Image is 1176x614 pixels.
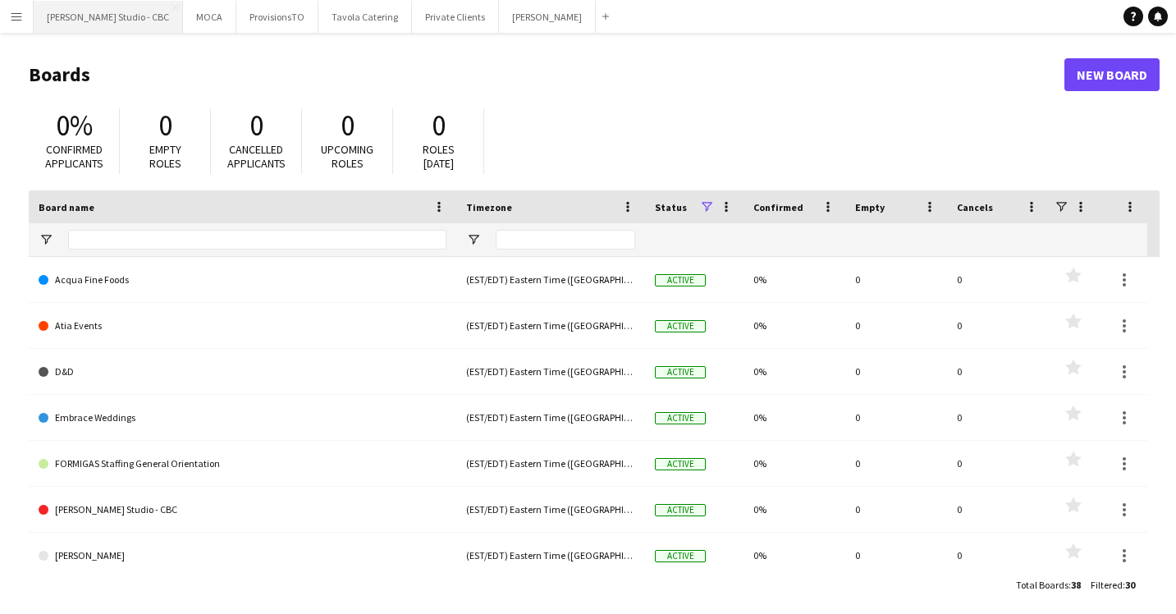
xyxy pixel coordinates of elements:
button: Open Filter Menu [39,232,53,247]
span: Cancels [957,201,993,213]
button: MOCA [183,1,236,33]
button: [PERSON_NAME] [499,1,596,33]
span: Confirmed [753,201,803,213]
input: Timezone Filter Input [496,230,635,250]
div: 0% [744,441,845,486]
a: New Board [1064,58,1160,91]
span: 30 [1125,579,1135,591]
div: 0% [744,257,845,302]
div: : [1016,569,1081,601]
a: [PERSON_NAME] Studio - CBC [39,487,446,533]
span: Active [655,366,706,378]
button: ProvisionsTO [236,1,318,33]
div: 0 [845,257,947,302]
div: 0 [845,533,947,578]
span: Board name [39,201,94,213]
div: 0 [845,303,947,348]
span: 0% [56,108,93,144]
span: Filtered [1091,579,1123,591]
div: 0% [744,349,845,394]
span: 0 [158,108,172,144]
span: Active [655,274,706,286]
div: (EST/EDT) Eastern Time ([GEOGRAPHIC_DATA] & [GEOGRAPHIC_DATA]) [456,349,645,394]
span: Active [655,320,706,332]
span: Upcoming roles [321,142,373,171]
div: : [1091,569,1135,601]
button: [PERSON_NAME] Studio - CBC [34,1,183,33]
span: Confirmed applicants [45,142,103,171]
div: 0 [845,395,947,440]
span: Roles [DATE] [423,142,455,171]
span: Empty [855,201,885,213]
div: 0 [845,441,947,486]
button: Private Clients [412,1,499,33]
div: 0 [947,257,1049,302]
div: 0% [744,487,845,532]
button: Open Filter Menu [466,232,481,247]
div: (EST/EDT) Eastern Time ([GEOGRAPHIC_DATA] & [GEOGRAPHIC_DATA]) [456,395,645,440]
span: Active [655,550,706,562]
div: (EST/EDT) Eastern Time ([GEOGRAPHIC_DATA] & [GEOGRAPHIC_DATA]) [456,533,645,578]
div: 0 [947,395,1049,440]
div: 0% [744,303,845,348]
span: 0 [249,108,263,144]
a: [PERSON_NAME] [39,533,446,579]
span: Timezone [466,201,512,213]
div: 0 [947,533,1049,578]
div: (EST/EDT) Eastern Time ([GEOGRAPHIC_DATA] & [GEOGRAPHIC_DATA]) [456,303,645,348]
span: Active [655,412,706,424]
div: 0% [744,395,845,440]
a: Embrace Weddings [39,395,446,441]
div: (EST/EDT) Eastern Time ([GEOGRAPHIC_DATA] & [GEOGRAPHIC_DATA]) [456,441,645,486]
div: (EST/EDT) Eastern Time ([GEOGRAPHIC_DATA] & [GEOGRAPHIC_DATA]) [456,487,645,532]
span: 38 [1071,579,1081,591]
div: (EST/EDT) Eastern Time ([GEOGRAPHIC_DATA] & [GEOGRAPHIC_DATA]) [456,257,645,302]
a: Acqua Fine Foods [39,257,446,303]
span: Status [655,201,687,213]
div: 0 [947,441,1049,486]
button: Tavola Catering [318,1,412,33]
span: Empty roles [149,142,181,171]
input: Board name Filter Input [68,230,446,250]
a: FORMIGAS Staffing General Orientation [39,441,446,487]
a: D&D [39,349,446,395]
span: 0 [432,108,446,144]
span: Total Boards [1016,579,1068,591]
div: 0 [845,349,947,394]
span: Active [655,504,706,516]
div: 0 [947,303,1049,348]
div: 0 [845,487,947,532]
a: Atia Events [39,303,446,349]
h1: Boards [29,62,1064,87]
div: 0% [744,533,845,578]
div: 0 [947,487,1049,532]
span: Cancelled applicants [227,142,286,171]
div: 0 [947,349,1049,394]
span: 0 [341,108,355,144]
span: Active [655,458,706,470]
